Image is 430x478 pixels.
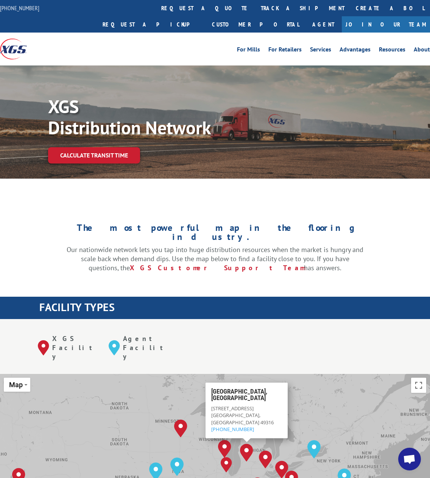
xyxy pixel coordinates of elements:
div: Chicago, IL [219,457,234,472]
button: Change map style [4,378,30,392]
h1: FACILITY TYPES [39,302,430,316]
a: For Mills [237,47,260,55]
span: [GEOGRAPHIC_DATA], [GEOGRAPHIC_DATA] 49316 [211,412,274,426]
span: [STREET_ADDRESS] [211,405,254,412]
a: Join Our Team [342,16,430,33]
p: XGS Distribution Network [48,96,275,138]
div: Rochester, NY [307,440,321,458]
span: Close [279,386,285,391]
div: Open chat [398,448,421,470]
a: Resources [379,47,405,55]
div: Detroit, MI [259,450,272,469]
p: Our nationwide network lets you tap into huge distribution resources when the market is hungry an... [67,245,363,272]
div: Minneapolis, MN [174,419,187,438]
h1: The most powerful map in the flooring industry. [67,223,363,245]
a: [PHONE_NUMBER] [211,426,254,433]
a: Calculate transit time [48,147,140,163]
span: Map [9,381,23,389]
p: Agent Facility [123,334,168,361]
a: For Retailers [268,47,302,55]
div: Des Moines, IA [170,458,184,476]
a: About [414,47,430,55]
div: Grand Rapids, MI [240,444,253,462]
a: Services [310,47,331,55]
a: Customer Portal [206,16,305,33]
a: Request a pickup [97,16,206,33]
div: Milwaukee, WI [218,440,231,458]
a: XGS Customer Support Team [130,263,304,272]
a: Advantages [340,47,371,55]
button: Toggle fullscreen view [411,378,426,393]
p: XGS Facility [52,334,97,361]
a: Agent [305,16,342,33]
h3: [GEOGRAPHIC_DATA], [GEOGRAPHIC_DATA] [211,388,282,405]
